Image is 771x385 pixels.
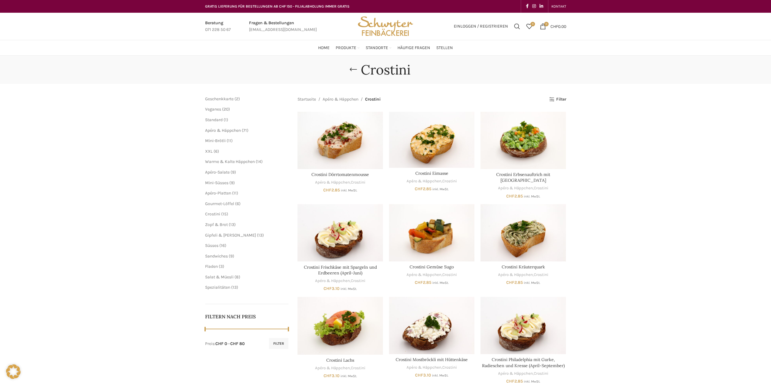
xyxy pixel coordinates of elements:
a: Fladen [205,264,218,269]
a: Apéro & Häppchen [205,128,241,133]
a: Crostini Gemüse Sugo [389,204,474,261]
div: , [389,365,474,370]
span: Crostini [365,96,381,103]
a: Infobox link [249,20,317,33]
a: Crostini [442,272,457,278]
bdi: 3.10 [415,373,431,378]
a: Einloggen / Registrieren [451,20,511,32]
a: Crostini [351,278,365,284]
span: GRATIS LIEFERUNG FÜR BESTELLUNGEN AB CHF 150 - FILIALABHOLUNG IMMER GRATIS [205,4,350,8]
a: Süsses [205,243,218,248]
span: CHF [324,373,332,378]
small: inkl. MwSt. [524,194,540,198]
bdi: 2.85 [323,188,340,193]
a: Home [318,42,330,54]
a: Crostini Mostbröckli mit Hüttenkäse [389,297,474,354]
a: Apéro-Salate [205,170,230,175]
small: inkl. MwSt. [432,373,448,377]
a: Crostini [351,365,365,371]
a: Crostini [351,180,365,185]
div: Meine Wunschliste [523,20,535,32]
span: CHF [506,194,514,199]
a: Sandwiches [205,254,228,259]
span: Home [318,45,330,51]
span: CHF 80 [230,341,245,346]
div: , [480,185,566,191]
span: CHF [415,373,423,378]
a: Standorte [366,42,391,54]
a: Crostini [205,211,220,217]
div: , [480,272,566,278]
a: Mini-Süsses [205,180,228,185]
span: 11 [228,138,231,143]
h5: Filtern nach Preis [205,313,289,320]
a: Apéro & Häppchen [323,96,358,103]
span: CHF 0 [215,341,227,346]
span: Einloggen / Registrieren [454,24,508,28]
a: Crostini Kräuterquark [502,264,545,270]
span: 2 [236,96,238,101]
span: 16 [221,243,225,248]
bdi: 2.85 [506,194,523,199]
span: CHF [324,286,332,291]
a: KONTAKT [551,0,566,12]
a: Häufige Fragen [397,42,430,54]
bdi: 2.85 [506,280,523,285]
img: Bäckerei Schwyter [356,13,415,40]
div: , [297,365,383,371]
a: Apéro & Häppchen [315,365,350,371]
a: Crostini Frischkäse mit Spargeln und Erdbeeren (April-Juni) [304,264,377,276]
span: Standard [205,117,223,122]
a: Apéro-Platten [205,191,231,196]
a: Crostini Dörrtomatenmousse [311,172,369,177]
bdi: 3.10 [324,373,340,378]
a: Crostini Kräuterquark [480,204,566,261]
div: Secondary navigation [548,0,569,12]
span: XXL [205,149,213,154]
a: Stellen [436,42,453,54]
span: Gourmet-Löffel [205,201,234,206]
a: Crostini Gemüse Sugo [410,264,454,270]
a: Gipfeli & [PERSON_NAME] [205,233,256,238]
span: Spezialitäten [205,285,230,290]
a: Zopf & Brot [205,222,228,227]
span: 9 [231,180,233,185]
span: CHF [415,186,423,191]
a: Apéro & Häppchen [407,365,441,370]
div: , [297,278,383,284]
span: CHF [506,280,514,285]
a: Crostini [534,272,548,278]
a: Produkte [336,42,360,54]
a: Apéro & Häppchen [407,272,441,278]
span: Salat & Müesli [205,274,234,280]
div: , [389,178,474,184]
a: Crostini Mostbröckli mit Hüttenkäse [396,357,468,362]
small: inkl. MwSt. [341,287,357,291]
small: inkl. MwSt. [524,281,540,285]
a: Crostini Erbsenauftrich mit Philadelphia [480,112,566,169]
span: 11 [234,191,237,196]
a: Crostini Eimasse [415,171,448,176]
span: CHF [323,188,331,193]
span: 14 [257,159,261,164]
bdi: 2.85 [415,280,431,285]
a: Crostini Dörrtomatenmousse [297,112,383,169]
a: Infobox link [205,20,231,33]
span: 13 [258,233,262,238]
a: Apéro & Häppchen [498,272,533,278]
a: Crostini Eimasse [389,112,474,168]
a: Warme & Kalte Häppchen [205,159,255,164]
a: Mini-Brötli [205,138,226,143]
a: Apéro & Häppchen [407,178,441,184]
span: 13 [230,222,234,227]
small: inkl. MwSt. [341,374,357,378]
span: Standorte [366,45,388,51]
a: Crostini Erbsenauftrich mit [GEOGRAPHIC_DATA] [496,172,550,183]
bdi: 2.85 [415,186,431,191]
